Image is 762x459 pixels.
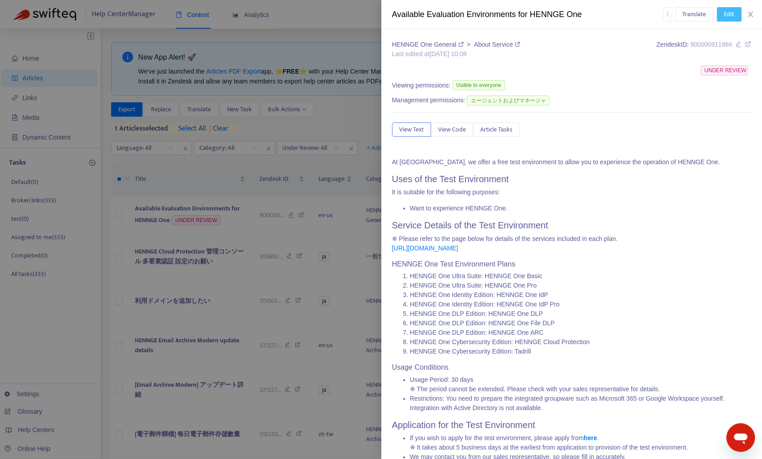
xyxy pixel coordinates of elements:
[410,433,752,452] li: If you wish to apply for the test environment, please apply from . ※ It takes about 5 business da...
[452,80,505,90] span: Visible to everyone
[392,122,431,137] button: View Text
[663,7,672,22] button: more
[410,394,752,413] li: Restrictions: You need to prepare the integrated groupware such as Microsoft 365 or Google Worksp...
[392,49,520,59] div: Last edited at [DATE] 10:08
[410,328,752,337] li: HENNGE One DLP Edition: HENNGE One ARC
[473,122,520,137] button: Article Tasks
[410,375,752,394] li: Usage Period: 30 days ※ The period cannot be extended. Please check with your sales representativ...
[392,81,451,90] span: Viewing permissions:
[410,309,752,319] li: HENNGE One DLP Edition: HENNGE One DLP
[474,41,520,48] a: About Service
[392,174,752,184] h2: Uses of the Test Environment
[392,245,458,252] a: [URL][DOMAIN_NAME]
[392,40,520,49] div: >
[392,96,465,105] span: Management permissions:
[690,41,732,48] span: 900000911866
[392,157,752,167] p: At [GEOGRAPHIC_DATA], we offer a free test environment to allow you to experience the operation o...
[480,125,512,135] span: Article Tasks
[392,420,752,430] h2: Application for the Test Environment
[438,125,466,135] span: View Code
[392,41,465,48] a: HENNGE One General
[410,337,752,347] li: HENNGE One Cybersecurity Edition: HENNGE Cloud Protection
[410,290,752,300] li: HENNGE One Identity Edition: HENNGE One IdP
[410,204,752,213] li: Want to experience HENNGE One.
[410,300,752,309] li: HENNGE One Identity Edition: HENNGE One IdP Pro
[392,9,663,21] div: Available Evaluation Environments for HENNGE One
[701,66,748,75] span: UNDER REVIEW
[726,423,755,452] iframe: メッセージングウィンドウを開くボタン
[656,40,751,59] div: Zendesk ID:
[431,122,473,137] button: View Code
[392,220,752,231] h2: Service Details of the Test Environment
[399,125,424,135] span: View Text
[747,11,754,18] span: close
[467,96,549,105] span: エージェントおよびマネージャ
[392,234,752,253] p: ※ Please refer to the page below for details of the services included in each plan.
[675,7,713,22] button: Translate
[392,363,752,372] h4: Usage Conditions
[682,9,706,19] span: Translate
[584,434,597,442] a: here
[410,281,752,290] li: HENNGE One Ultra Suite: HENNGE One Pro
[410,319,752,328] li: HENNGE One DLP Edition: HENNGE One File DLP
[410,347,752,356] li: HENNGE One Cybersecurity Edition: Tadrill
[744,10,757,19] button: Close
[392,188,752,197] p: It is suitable for the following purposes:
[410,271,752,281] li: HENNGE One Ultra Suite: HENNGE One Basic
[392,260,752,268] h4: HENNGE One Test Environment Plans
[724,9,734,19] span: Edit
[664,11,671,17] span: more
[717,7,741,22] button: Edit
